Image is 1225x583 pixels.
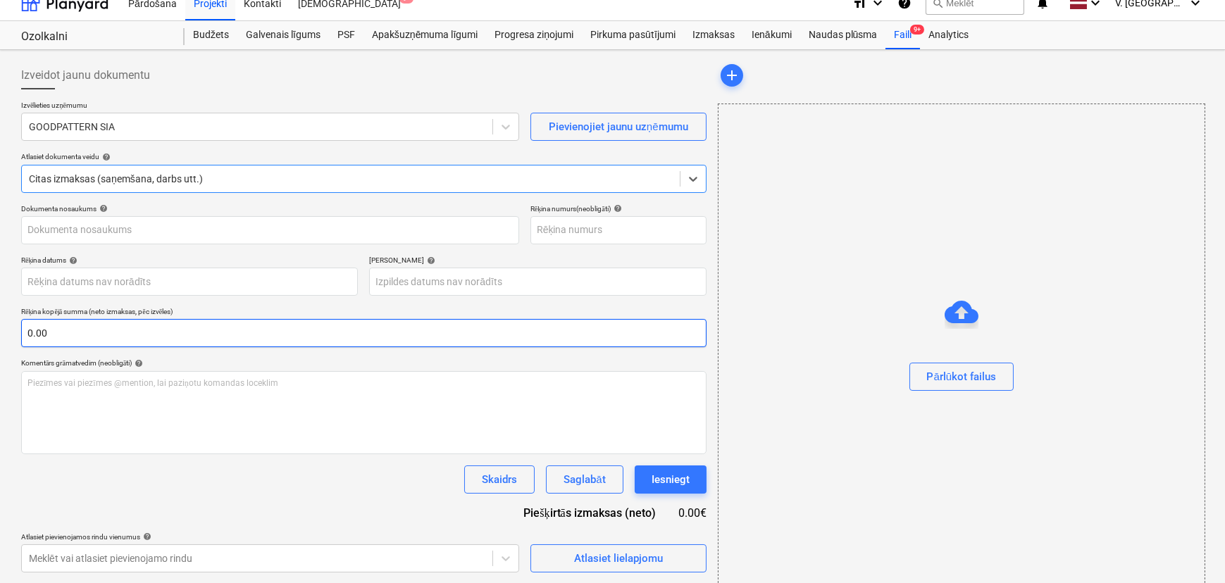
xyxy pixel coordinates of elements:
button: Pārlūkot failus [909,363,1014,391]
span: help [99,153,111,161]
button: Skaidrs [464,465,535,494]
button: Saglabāt [546,465,623,494]
input: Izpildes datums nav norādīts [369,268,706,296]
a: Naudas plūsma [800,21,886,49]
span: help [140,532,151,541]
a: Galvenais līgums [237,21,329,49]
a: Ienākumi [743,21,800,49]
span: Izveidot jaunu dokumentu [21,67,150,84]
input: Rēķina datums nav norādīts [21,268,358,296]
a: Budžets [185,21,237,49]
button: Atlasiet lielapjomu [530,544,707,572]
div: Rēķina datums [21,256,358,265]
div: Komentārs grāmatvedim (neobligāti) [21,358,707,368]
div: Atlasiet lielapjomu [574,549,663,568]
div: Piešķirtās izmaksas (neto) [512,505,678,521]
span: help [132,359,143,368]
input: Rēķina numurs [530,216,707,244]
input: Dokumenta nosaukums [21,216,519,244]
span: help [97,204,108,213]
button: Iesniegt [635,465,707,494]
div: Atlasiet pievienojamos rindu vienumus [21,532,519,541]
div: Skaidrs [482,470,517,489]
div: Iesniegt [652,470,690,489]
p: Rēķina kopējā summa (neto izmaksas, pēc izvēles) [21,307,707,319]
span: add [723,67,740,84]
div: Rēķina numurs (neobligāti) [530,204,707,213]
div: 0.00€ [678,505,707,521]
a: Apakšuzņēmuma līgumi [363,21,486,49]
a: PSF [329,21,363,49]
a: Progresa ziņojumi [486,21,582,49]
span: help [66,256,77,265]
a: Faili9+ [885,21,920,49]
div: Pievienojiet jaunu uzņēmumu [549,118,688,136]
input: Rēķina kopējā summa (neto izmaksas, pēc izvēles) [21,319,707,347]
span: help [611,204,622,213]
div: [PERSON_NAME] [369,256,706,265]
div: Atlasiet dokumenta veidu [21,152,707,161]
div: Ozolkalni [21,30,168,44]
a: Pirkuma pasūtījumi [582,21,684,49]
a: Izmaksas [684,21,743,49]
button: Pievienojiet jaunu uzņēmumu [530,113,707,141]
a: Analytics [920,21,977,49]
div: Faili [885,21,920,49]
div: Pārlūkot failus [927,368,997,386]
span: help [424,256,435,265]
p: Izvēlieties uzņēmumu [21,101,519,113]
div: Dokumenta nosaukums [21,204,519,213]
div: Saglabāt [564,470,605,489]
span: 9+ [910,25,924,35]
